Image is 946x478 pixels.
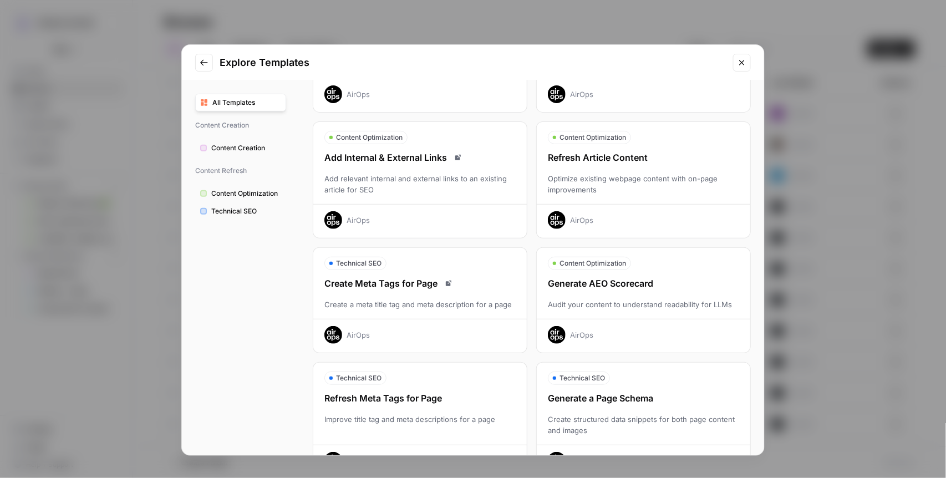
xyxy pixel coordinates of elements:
span: Content Creation [195,116,286,135]
div: Create a meta title tag and meta description for a page [313,299,527,310]
button: Go to previous step [195,54,213,72]
span: Content Refresh [195,161,286,180]
div: Create Meta Tags for Page [313,277,527,290]
div: AirOps [570,215,593,226]
span: Content Optimization [211,189,281,199]
span: Content Optimization [560,258,626,268]
span: Technical SEO [211,206,281,216]
div: Improve title tag and meta descriptions for a page [313,414,527,436]
div: AirOps [347,89,370,100]
span: Content Optimization [560,133,626,143]
div: Create structured data snippets for both page content and images [537,414,750,436]
span: Technical SEO [336,373,382,383]
button: Content OptimizationAdd Internal & External LinksRead docsAdd relevant internal and external link... [313,121,527,238]
span: Content Optimization [336,133,403,143]
div: AirOps [570,89,593,100]
div: Add Internal & External Links [313,151,527,164]
button: Content Optimization [195,185,286,202]
button: Content OptimizationRefresh Article ContentOptimize existing webpage content with on-page improve... [536,121,751,238]
a: Read docs [442,277,455,290]
button: Technical SEOCreate Meta Tags for PageRead docsCreate a meta title tag and meta description for a... [313,247,527,353]
div: AirOps [347,215,370,226]
div: Add relevant internal and external links to an existing article for SEO [313,173,527,195]
span: All Templates [212,98,281,108]
button: All Templates [195,94,286,111]
span: Technical SEO [336,258,382,268]
div: Refresh Article Content [537,151,750,164]
div: AirOps [570,329,593,340]
span: Content Creation [211,143,281,153]
button: Close modal [733,54,751,72]
div: Audit your content to understand readability for LLMs [537,299,750,310]
div: Optimize existing webpage content with on-page improvements [537,173,750,195]
div: Generate AEO Scorecard [537,277,750,290]
a: Read docs [451,151,465,164]
button: Content OptimizationGenerate AEO ScorecardAudit your content to understand readability for LLMsAi... [536,247,751,353]
h2: Explore Templates [220,55,726,70]
button: Technical SEO [195,202,286,220]
button: Content Creation [195,139,286,157]
span: Technical SEO [560,373,605,383]
div: Refresh Meta Tags for Page [313,391,527,405]
div: AirOps [347,329,370,340]
div: Generate a Page Schema [537,391,750,405]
